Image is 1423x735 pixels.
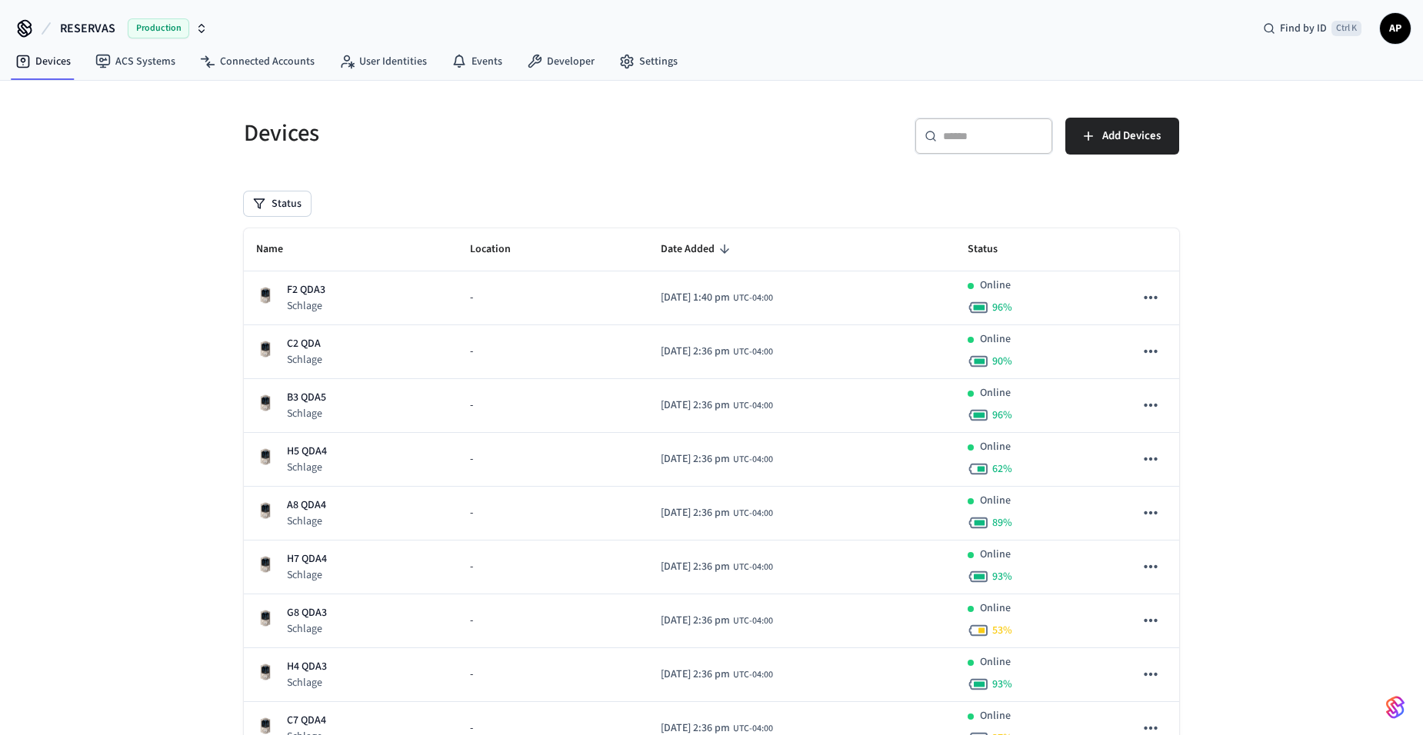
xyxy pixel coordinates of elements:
[980,385,1011,401] p: Online
[980,493,1011,509] p: Online
[1380,13,1411,44] button: AP
[992,461,1012,477] span: 62 %
[661,559,773,575] div: America/La_Paz
[992,300,1012,315] span: 96 %
[256,340,275,358] img: Schlage Sense Smart Deadbolt with Camelot Trim, Front
[661,559,730,575] span: [DATE] 2:36 pm
[256,394,275,412] img: Schlage Sense Smart Deadbolt with Camelot Trim, Front
[1381,15,1409,42] span: AP
[287,514,326,529] p: Schlage
[287,406,326,421] p: Schlage
[470,290,473,306] span: -
[128,18,189,38] span: Production
[256,663,275,681] img: Schlage Sense Smart Deadbolt with Camelot Trim, Front
[992,623,1012,638] span: 53 %
[733,453,773,467] span: UTC-04:00
[256,238,303,261] span: Name
[980,547,1011,563] p: Online
[287,605,327,621] p: G8 QDA3
[470,238,531,261] span: Location
[256,501,275,520] img: Schlage Sense Smart Deadbolt with Camelot Trim, Front
[287,460,327,475] p: Schlage
[992,407,1012,423] span: 96 %
[733,668,773,682] span: UTC-04:00
[327,48,439,75] a: User Identities
[733,399,773,413] span: UTC-04:00
[470,451,473,467] span: -
[470,559,473,575] span: -
[287,444,327,460] p: H5 QDA4
[661,667,773,683] div: America/La_Paz
[980,600,1011,617] p: Online
[661,344,773,360] div: America/La_Paz
[661,344,730,360] span: [DATE] 2:36 pm
[661,397,773,414] div: America/La_Paz
[733,560,773,574] span: UTC-04:00
[992,569,1012,584] span: 93 %
[607,48,690,75] a: Settings
[980,278,1011,294] p: Online
[992,677,1012,692] span: 93 %
[470,344,473,360] span: -
[661,290,730,306] span: [DATE] 1:40 pm
[287,551,327,567] p: H7 QDA4
[1065,118,1179,155] button: Add Devices
[470,613,473,629] span: -
[287,352,322,367] p: Schlage
[1280,21,1327,36] span: Find by ID
[1251,15,1374,42] div: Find by IDCtrl K
[661,397,730,414] span: [DATE] 2:36 pm
[992,354,1012,369] span: 90 %
[470,667,473,683] span: -
[733,614,773,628] span: UTC-04:00
[968,238,1018,261] span: Status
[287,567,327,583] p: Schlage
[256,447,275,466] img: Schlage Sense Smart Deadbolt with Camelot Trim, Front
[515,48,607,75] a: Developer
[256,609,275,627] img: Schlage Sense Smart Deadbolt with Camelot Trim, Front
[980,654,1011,670] p: Online
[287,282,325,298] p: F2 QDA3
[256,286,275,304] img: Schlage Sense Smart Deadbolt with Camelot Trim, Front
[661,613,730,629] span: [DATE] 2:36 pm
[287,298,325,314] p: Schlage
[661,667,730,683] span: [DATE] 2:36 pm
[470,397,473,414] span: -
[661,505,730,521] span: [DATE] 2:36 pm
[1331,21,1361,36] span: Ctrl K
[287,336,322,352] p: C2 QDA
[1386,695,1405,720] img: SeamLogoGradient.69752ec5.svg
[287,390,326,406] p: B3 QDA5
[287,659,327,675] p: H4 QDA3
[439,48,515,75] a: Events
[661,451,730,467] span: [DATE] 2:36 pm
[60,19,115,38] span: RESERVAS
[980,708,1011,724] p: Online
[287,713,326,729] p: C7 QDA4
[83,48,188,75] a: ACS Systems
[661,451,773,467] div: America/La_Paz
[992,515,1012,530] span: 89 %
[733,291,773,305] span: UTC-04:00
[733,345,773,359] span: UTC-04:00
[244,191,311,216] button: Status
[470,505,473,521] span: -
[733,507,773,520] span: UTC-04:00
[256,717,275,735] img: Schlage Sense Smart Deadbolt with Camelot Trim, Front
[256,555,275,574] img: Schlage Sense Smart Deadbolt with Camelot Trim, Front
[287,621,327,637] p: Schlage
[1102,126,1161,146] span: Add Devices
[980,439,1011,455] p: Online
[980,331,1011,348] p: Online
[3,48,83,75] a: Devices
[287,497,326,514] p: A8 QDA4
[661,505,773,521] div: America/La_Paz
[188,48,327,75] a: Connected Accounts
[661,613,773,629] div: America/La_Paz
[244,118,702,149] h5: Devices
[661,238,735,261] span: Date Added
[287,675,327,690] p: Schlage
[661,290,773,306] div: America/La_Paz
